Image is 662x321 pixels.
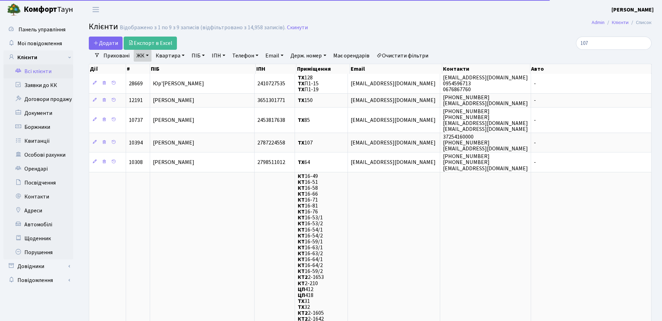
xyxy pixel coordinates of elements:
b: КТ [298,261,305,269]
span: 2410727535 [257,80,285,87]
span: [PHONE_NUMBER] [PHONE_NUMBER] [EMAIL_ADDRESS][DOMAIN_NAME] [EMAIL_ADDRESS][DOMAIN_NAME] [443,108,528,133]
b: КТ [298,280,305,287]
span: [EMAIL_ADDRESS][DOMAIN_NAME] [351,80,436,87]
th: Контакти [442,64,530,74]
span: [EMAIL_ADDRESS][DOMAIN_NAME] [351,116,436,124]
a: Особові рахунки [3,148,73,162]
span: [PERSON_NAME] [153,97,194,104]
span: [EMAIL_ADDRESS][DOMAIN_NAME] 0954596713 0676867760 [443,74,528,93]
b: ТХ [298,97,304,104]
span: - [534,97,536,104]
span: 2798511012 [257,159,285,166]
b: КТ [298,214,305,221]
div: Відображено з 1 по 9 з 9 записів (відфільтровано з 14,958 записів). [120,24,286,31]
a: Мої повідомлення [3,37,73,50]
b: ТХ [298,86,304,94]
b: КТ [298,250,305,257]
span: Таун [24,4,73,16]
a: Email [263,50,286,62]
a: Експорт в Excel [124,37,177,50]
span: Панель управління [18,26,65,33]
span: [PERSON_NAME] [153,116,194,124]
span: 3651301771 [257,97,285,104]
a: Орендарі [3,162,73,176]
b: КТ [298,267,305,275]
a: Автомобілі [3,218,73,232]
th: Дії [89,64,126,74]
span: [PERSON_NAME] [153,159,194,166]
b: КТ [298,196,305,204]
th: Email [350,64,442,74]
b: КТ [298,238,305,245]
a: Скинути [287,24,308,31]
b: ТХ [298,303,304,311]
a: ЖК [134,50,151,62]
b: ТХ [298,159,304,166]
a: Адреси [3,204,73,218]
a: Квитанції [3,134,73,148]
span: - [534,80,536,87]
span: [PHONE_NUMBER] [EMAIL_ADDRESS][DOMAIN_NAME] [443,94,528,107]
a: Телефон [229,50,261,62]
b: КТ [298,178,305,186]
a: Має орендарів [330,50,372,62]
b: КТ [298,172,305,180]
span: 10308 [129,159,143,166]
span: [PERSON_NAME] [153,139,194,147]
b: ЦП [298,285,305,293]
a: Приховані [101,50,132,62]
span: [EMAIL_ADDRESS][DOMAIN_NAME] [351,97,436,104]
a: Щоденник [3,232,73,245]
th: Приміщення [296,64,350,74]
span: 2787224558 [257,139,285,147]
b: ЦП [298,291,305,299]
li: Список [629,19,652,26]
a: Додати [89,37,123,50]
img: logo.png [7,3,21,17]
th: Авто [530,64,652,74]
a: Документи [3,106,73,120]
b: ТХ [298,80,304,87]
a: Порушення [3,245,73,259]
b: Комфорт [24,4,57,15]
span: 64 [298,159,310,166]
span: - [534,116,536,124]
span: 10737 [129,116,143,124]
a: Повідомлення [3,273,73,287]
b: КТ [298,190,305,198]
a: ІПН [209,50,228,62]
span: Додати [93,39,118,47]
a: Довідники [3,259,73,273]
span: 12191 [129,97,143,104]
b: ТХ [298,297,304,305]
b: КТ [298,208,305,216]
a: Контакти [3,190,73,204]
a: Посвідчення [3,176,73,190]
a: Заявки до КК [3,78,73,92]
a: Боржники [3,120,73,134]
a: Держ. номер [288,50,329,62]
button: Переключити навігацію [87,4,104,15]
a: Очистити фільтри [374,50,431,62]
a: ПІБ [189,50,208,62]
b: ТХ [298,139,304,147]
b: КТ [298,220,305,228]
span: - [534,159,536,166]
b: КТ [298,244,305,251]
span: Клієнти [89,21,118,33]
b: КТ [298,256,305,263]
span: [EMAIL_ADDRESS][DOMAIN_NAME] [351,159,436,166]
span: 150 [298,97,313,104]
th: ІПН [256,64,296,74]
b: КТ [298,184,305,192]
b: КТ [298,226,305,234]
a: Admin [592,19,605,26]
a: [PERSON_NAME] [612,6,654,14]
th: # [126,64,150,74]
nav: breadcrumb [581,15,662,30]
th: ПІБ [150,64,256,74]
span: 107 [298,139,313,147]
span: 28669 [129,80,143,87]
span: - [534,139,536,147]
